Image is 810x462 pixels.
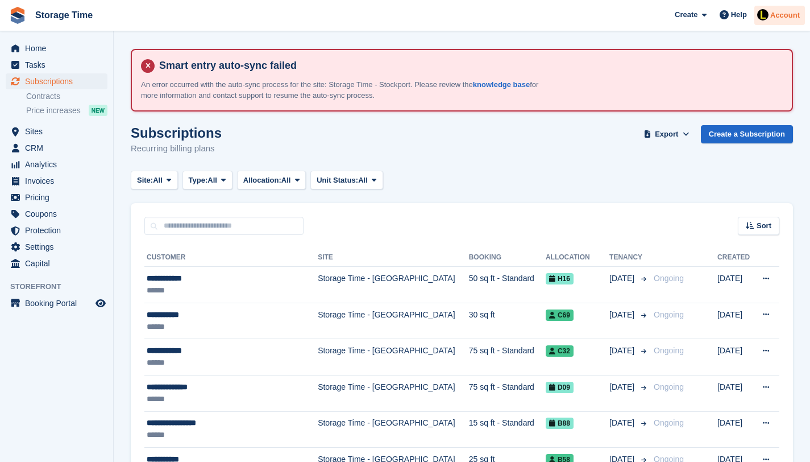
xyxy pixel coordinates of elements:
span: Invoices [25,173,93,189]
a: menu [6,295,107,311]
td: [DATE] [717,411,753,448]
span: D09 [546,382,574,393]
a: menu [6,189,107,205]
th: Tenancy [609,249,649,267]
span: Type: [189,175,208,186]
span: [DATE] [609,417,637,429]
a: menu [6,222,107,238]
span: Create [675,9,697,20]
td: 75 sq ft - Standard [469,339,546,376]
span: Site: [137,175,153,186]
span: Ongoing [654,274,684,283]
h4: Smart entry auto-sync failed [155,59,783,72]
span: Protection [25,222,93,238]
span: Sites [25,123,93,139]
td: [DATE] [717,267,753,303]
a: menu [6,40,107,56]
a: menu [6,255,107,271]
td: Storage Time - [GEOGRAPHIC_DATA] [318,375,469,411]
a: menu [6,156,107,172]
td: 50 sq ft - Standard [469,267,546,303]
a: knowledge base [473,80,530,89]
p: Recurring billing plans [131,142,222,155]
span: CRM [25,140,93,156]
span: [DATE] [609,273,637,284]
button: Unit Status: All [310,171,383,189]
span: [DATE] [609,345,637,357]
img: Laaibah Sarwar [757,9,769,20]
div: NEW [89,105,107,116]
span: Allocation: [243,175,281,186]
span: Ongoing [654,346,684,355]
span: Price increases [26,105,81,116]
span: Ongoing [654,310,684,319]
span: Booking Portal [25,295,93,311]
th: Site [318,249,469,267]
span: [DATE] [609,309,637,321]
span: Export [655,129,678,140]
a: Contracts [26,91,107,102]
button: Site: All [131,171,178,189]
span: Unit Status: [317,175,358,186]
td: Storage Time - [GEOGRAPHIC_DATA] [318,303,469,339]
span: Pricing [25,189,93,205]
span: C69 [546,310,574,321]
td: Storage Time - [GEOGRAPHIC_DATA] [318,267,469,303]
td: 30 sq ft [469,303,546,339]
span: All [358,175,368,186]
span: Home [25,40,93,56]
span: Account [770,10,800,21]
h1: Subscriptions [131,125,222,141]
span: Capital [25,255,93,271]
a: menu [6,123,107,139]
td: 75 sq ft - Standard [469,375,546,411]
th: Allocation [546,249,609,267]
span: Settings [25,239,93,255]
th: Customer [144,249,318,267]
a: Preview store [94,296,107,310]
button: Export [642,125,692,144]
span: C32 [546,345,574,357]
th: Created [717,249,753,267]
span: All [281,175,291,186]
td: Storage Time - [GEOGRAPHIC_DATA] [318,411,469,448]
img: stora-icon-8386f47178a22dfd0bd8f6a31ec36ba5ce8667c1dd55bd0f319d3a0aa187defe.svg [9,7,26,24]
span: Tasks [25,57,93,73]
span: Ongoing [654,418,684,427]
span: Analytics [25,156,93,172]
span: Sort [757,220,771,232]
a: menu [6,239,107,255]
a: Storage Time [31,6,97,24]
td: 15 sq ft - Standard [469,411,546,448]
a: menu [6,140,107,156]
a: menu [6,73,107,89]
span: Help [731,9,747,20]
button: Allocation: All [237,171,306,189]
span: [DATE] [609,381,637,393]
span: Coupons [25,206,93,222]
span: Subscriptions [25,73,93,89]
a: menu [6,206,107,222]
p: An error occurred with the auto-sync process for the site: Storage Time - Stockport. Please revie... [141,79,539,101]
span: H16 [546,273,574,284]
a: menu [6,173,107,189]
th: Booking [469,249,546,267]
span: All [153,175,163,186]
a: Create a Subscription [701,125,793,144]
td: [DATE] [717,375,753,411]
td: [DATE] [717,339,753,376]
span: Storefront [10,281,113,292]
span: All [207,175,217,186]
button: Type: All [182,171,232,189]
span: B88 [546,418,574,429]
a: menu [6,57,107,73]
td: [DATE] [717,303,753,339]
td: Storage Time - [GEOGRAPHIC_DATA] [318,339,469,376]
a: Price increases NEW [26,104,107,117]
span: Ongoing [654,382,684,391]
